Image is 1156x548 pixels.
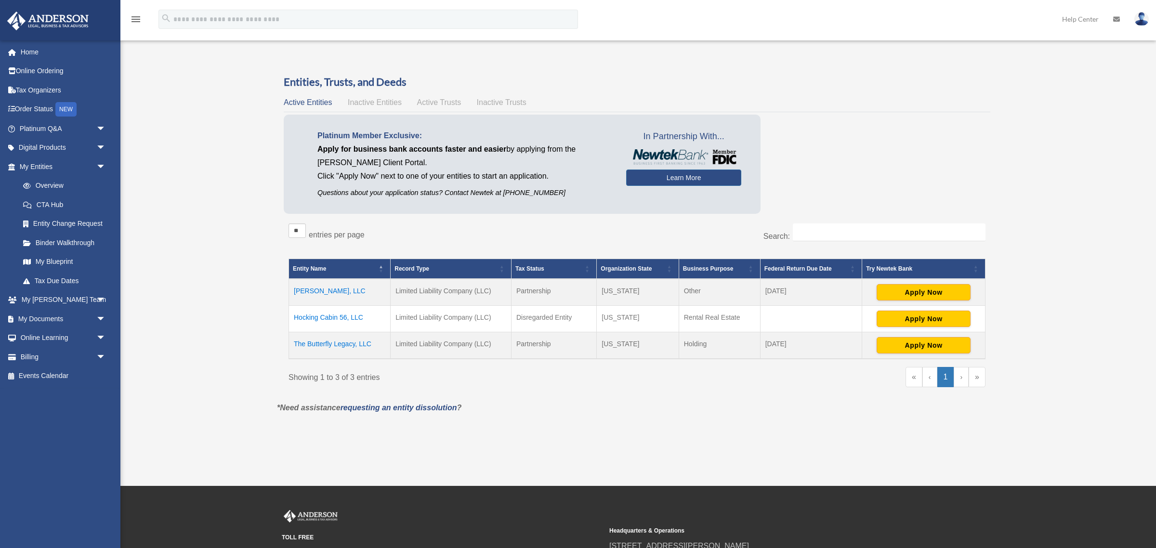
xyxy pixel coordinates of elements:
[96,157,116,177] span: arrow_drop_down
[601,265,652,272] span: Organization State
[391,306,512,332] td: Limited Liability Company (LLC)
[289,279,391,306] td: [PERSON_NAME], LLC
[937,367,954,387] a: 1
[341,404,457,412] a: requesting an entity dissolution
[4,12,92,30] img: Anderson Advisors Platinum Portal
[1134,12,1149,26] img: User Pic
[317,187,612,199] p: Questions about your application status? Contact Newtek at [PHONE_NUMBER]
[317,143,612,170] p: by applying from the [PERSON_NAME] Client Portal.
[7,157,116,176] a: My Entitiesarrow_drop_down
[309,231,365,239] label: entries per page
[317,170,612,183] p: Click "Apply Now" next to one of your entities to start an application.
[282,533,603,543] small: TOLL FREE
[866,263,971,274] div: Try Newtek Bank
[597,332,679,359] td: [US_STATE]
[597,306,679,332] td: [US_STATE]
[760,332,862,359] td: [DATE]
[7,290,120,310] a: My [PERSON_NAME] Teamarrow_drop_down
[417,98,461,106] span: Active Trusts
[96,309,116,329] span: arrow_drop_down
[130,13,142,25] i: menu
[284,75,990,90] h3: Entities, Trusts, and Deeds
[626,129,741,144] span: In Partnership With...
[7,119,120,138] a: Platinum Q&Aarrow_drop_down
[764,265,832,272] span: Federal Return Due Date
[7,80,120,100] a: Tax Organizers
[96,347,116,367] span: arrow_drop_down
[96,290,116,310] span: arrow_drop_down
[348,98,402,106] span: Inactive Entities
[284,98,332,106] span: Active Entities
[511,279,596,306] td: Partnership
[477,98,526,106] span: Inactive Trusts
[282,510,340,522] img: Anderson Advisors Platinum Portal
[394,265,429,272] span: Record Type
[391,259,512,279] th: Record Type: Activate to sort
[877,284,971,300] button: Apply Now
[289,367,630,384] div: Showing 1 to 3 of 3 entries
[7,309,120,328] a: My Documentsarrow_drop_down
[13,271,116,290] a: Tax Due Dates
[7,100,120,119] a: Order StatusNEW
[13,233,116,252] a: Binder Walkthrough
[679,279,760,306] td: Other
[511,332,596,359] td: Partnership
[130,17,142,25] a: menu
[13,176,111,196] a: Overview
[760,259,862,279] th: Federal Return Due Date: Activate to sort
[317,145,506,153] span: Apply for business bank accounts faster and easier
[7,328,120,348] a: Online Learningarrow_drop_down
[954,367,969,387] a: Next
[317,129,612,143] p: Platinum Member Exclusive:
[906,367,922,387] a: First
[7,138,120,157] a: Digital Productsarrow_drop_down
[760,279,862,306] td: [DATE]
[679,332,760,359] td: Holding
[763,232,790,240] label: Search:
[7,347,120,366] a: Billingarrow_drop_down
[289,306,391,332] td: Hocking Cabin 56, LLC
[862,259,985,279] th: Try Newtek Bank : Activate to sort
[969,367,985,387] a: Last
[13,252,116,272] a: My Blueprint
[7,62,120,81] a: Online Ordering
[55,102,77,117] div: NEW
[289,332,391,359] td: The Butterfly Legacy, LLC
[96,119,116,139] span: arrow_drop_down
[922,367,937,387] a: Previous
[511,306,596,332] td: Disregarded Entity
[293,265,326,272] span: Entity Name
[7,366,120,386] a: Events Calendar
[679,259,760,279] th: Business Purpose: Activate to sort
[877,337,971,353] button: Apply Now
[391,332,512,359] td: Limited Liability Company (LLC)
[631,149,736,165] img: NewtekBankLogoSM.png
[609,526,930,536] small: Headquarters & Operations
[289,259,391,279] th: Entity Name: Activate to invert sorting
[391,279,512,306] td: Limited Liability Company (LLC)
[597,279,679,306] td: [US_STATE]
[161,13,171,24] i: search
[683,265,734,272] span: Business Purpose
[96,138,116,158] span: arrow_drop_down
[511,259,596,279] th: Tax Status: Activate to sort
[7,42,120,62] a: Home
[515,265,544,272] span: Tax Status
[13,214,116,234] a: Entity Change Request
[679,306,760,332] td: Rental Real Estate
[96,328,116,348] span: arrow_drop_down
[277,404,461,412] em: *Need assistance ?
[597,259,679,279] th: Organization State: Activate to sort
[626,170,741,186] a: Learn More
[877,311,971,327] button: Apply Now
[13,195,116,214] a: CTA Hub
